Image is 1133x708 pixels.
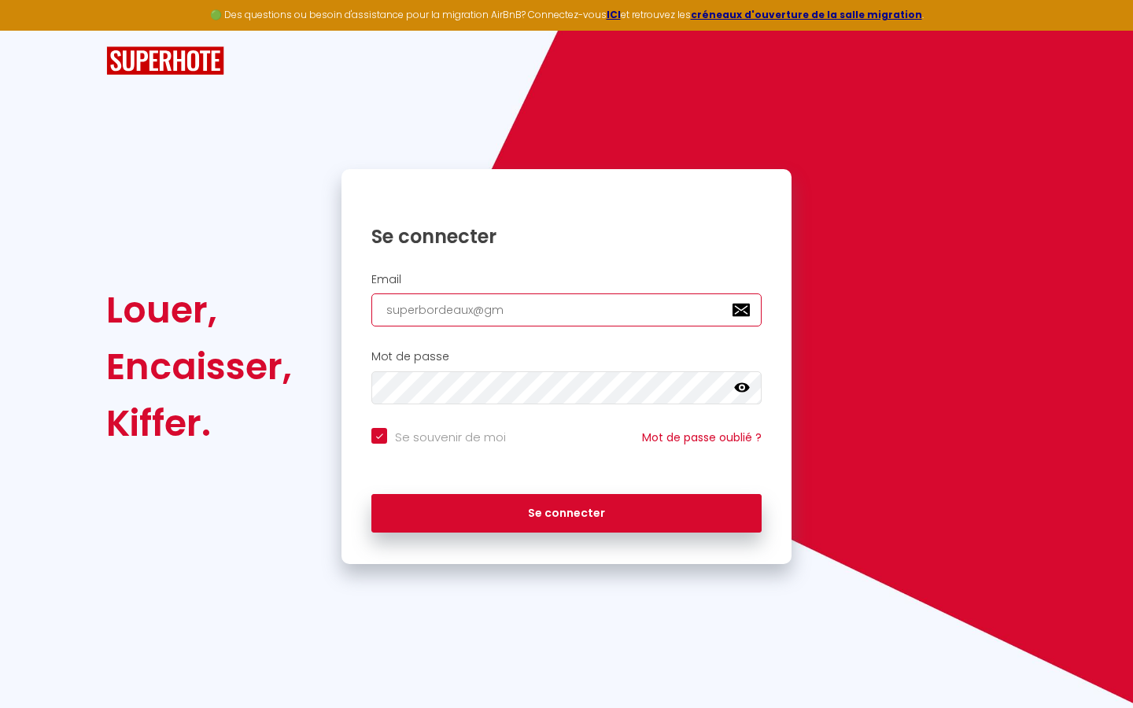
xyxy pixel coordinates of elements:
[371,350,762,363] h2: Mot de passe
[642,430,762,445] a: Mot de passe oublié ?
[371,293,762,326] input: Ton Email
[106,282,292,338] div: Louer,
[106,46,224,76] img: SuperHote logo
[13,6,60,53] button: Ouvrir le widget de chat LiveChat
[607,8,621,21] a: ICI
[371,273,762,286] h2: Email
[371,224,762,249] h1: Se connecter
[106,338,292,395] div: Encaisser,
[371,494,762,533] button: Se connecter
[106,395,292,452] div: Kiffer.
[691,8,922,21] a: créneaux d'ouverture de la salle migration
